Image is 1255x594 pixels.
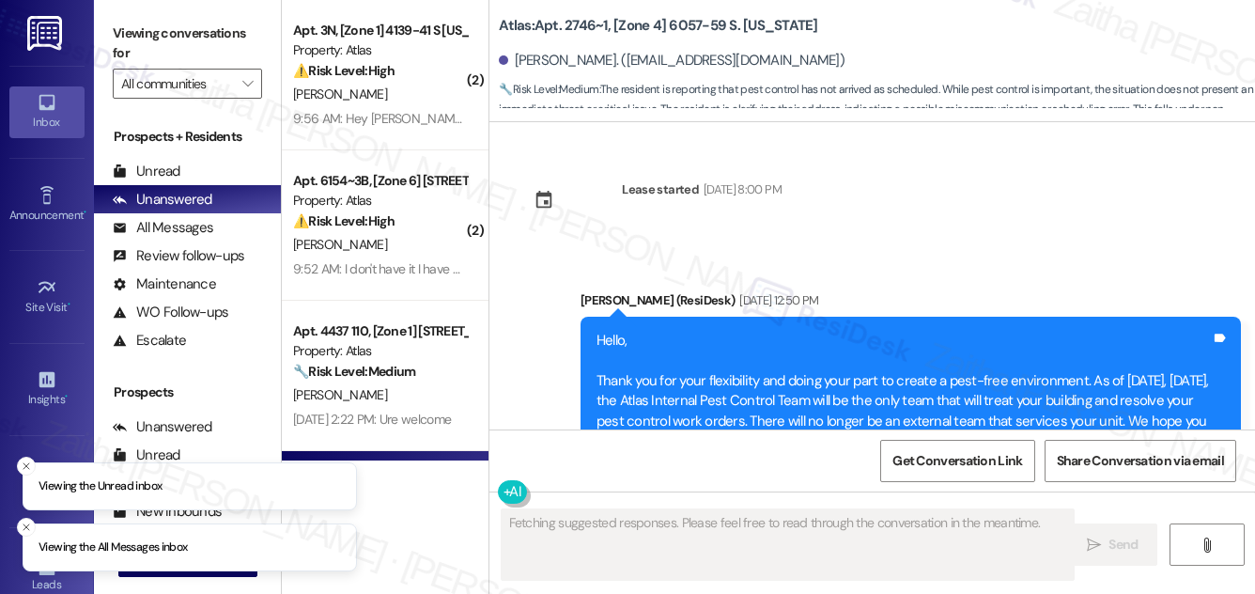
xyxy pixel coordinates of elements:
button: Send [1067,524,1158,566]
div: 9:56 AM: Hey [PERSON_NAME]'s Assistant you said that last week I need someone who can help me [293,110,841,127]
div: [DATE] 2:22 PM: Ure welcome [293,411,451,428]
div: Hello, Thank you for your flexibility and doing your part to create a pest-free environment. As o... [597,331,1211,452]
span: • [84,206,86,219]
div: Property: Atlas [293,40,467,60]
a: Site Visit • [9,272,85,322]
div: Unread [113,162,180,181]
span: • [68,298,70,311]
div: [DATE] 8:00 PM [699,180,782,199]
button: Share Conversation via email [1045,440,1236,482]
span: Share Conversation via email [1057,451,1224,471]
span: [PERSON_NAME] [293,386,387,403]
label: Viewing conversations for [113,19,262,69]
p: Viewing the Unread inbox [39,478,162,495]
span: • [65,390,68,403]
i:  [1087,538,1101,553]
div: 9:52 AM: I don't have it I have been calling all weekend [293,260,585,277]
img: ResiDesk Logo [27,16,66,51]
div: [DATE] 12:50 PM [735,290,818,310]
span: [PERSON_NAME] [293,236,387,253]
div: Property: Atlas [293,191,467,211]
div: Unread [113,445,180,465]
a: Inbox [9,86,85,137]
div: All Messages [113,218,213,238]
div: Lease started [622,180,699,199]
div: Escalate [113,331,186,351]
button: Close toast [17,457,36,476]
strong: 🔧 Risk Level: Medium [293,363,415,380]
span: : The resident is reporting that pest control has not arrived as scheduled. While pest control is... [499,80,1255,140]
p: Viewing the All Messages inbox [39,539,188,556]
span: Get Conversation Link [892,451,1022,471]
i:  [242,76,253,91]
a: Buildings [9,456,85,507]
strong: ⚠️ Risk Level: High [293,212,395,229]
textarea: Fetching suggested responses. Please feel free to read through the conversation in the meantime. [502,509,1074,580]
div: Prospects [94,383,281,402]
b: Atlas: Apt. 2746~1, [Zone 4] 6057-59 S. [US_STATE] [499,16,817,36]
i:  [1200,538,1214,553]
strong: ⚠️ Risk Level: High [293,62,395,79]
span: [PERSON_NAME] [293,86,387,102]
div: Apt. 4437 110, [Zone 1] [STREET_ADDRESS] [293,321,467,341]
div: WO Follow-ups [113,303,228,322]
div: Unanswered [113,417,212,437]
div: Unanswered [113,190,212,210]
div: [PERSON_NAME] (ResiDesk) [581,290,1241,317]
div: Property: Atlas [293,341,467,361]
div: [PERSON_NAME]. ([EMAIL_ADDRESS][DOMAIN_NAME]) [499,51,844,70]
button: Close toast [17,518,36,537]
div: Review follow-ups [113,246,244,266]
div: Maintenance [113,274,216,294]
strong: 🔧 Risk Level: Medium [499,82,598,97]
span: Send [1108,535,1138,555]
input: All communities [121,69,232,99]
a: Insights • [9,364,85,414]
div: Apt. 3N, [Zone 1] 4139-41 S [US_STATE] [293,21,467,40]
button: Get Conversation Link [880,440,1034,482]
div: Apt. 6154~3B, [Zone 6] [STREET_ADDRESS][PERSON_NAME][PERSON_NAME] [293,171,467,191]
div: Prospects + Residents [94,127,281,147]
